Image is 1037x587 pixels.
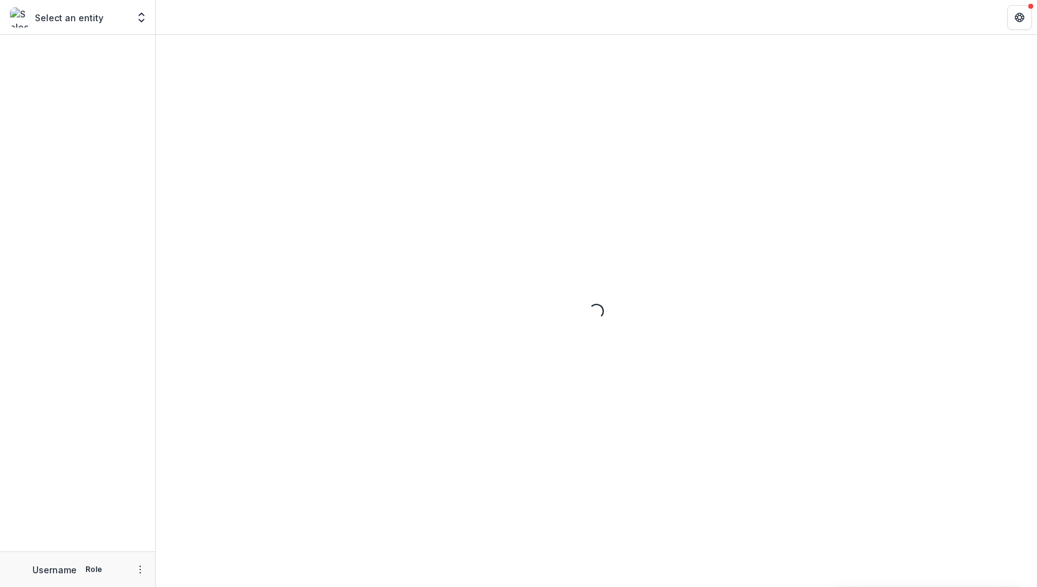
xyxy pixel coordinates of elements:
button: Open entity switcher [133,5,150,30]
p: Username [32,563,77,576]
p: Select an entity [35,11,103,24]
button: Get Help [1007,5,1032,30]
p: Role [82,564,106,575]
button: More [133,562,148,577]
img: Select an entity [10,7,30,27]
